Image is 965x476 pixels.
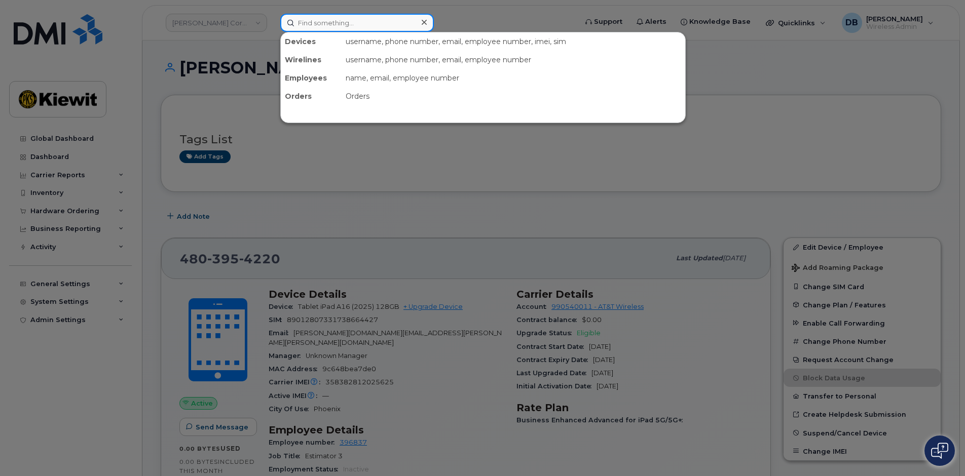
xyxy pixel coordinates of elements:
[342,32,685,51] div: username, phone number, email, employee number, imei, sim
[342,87,685,105] div: Orders
[342,69,685,87] div: name, email, employee number
[281,51,342,69] div: Wirelines
[281,32,342,51] div: Devices
[931,443,948,459] img: Open chat
[281,69,342,87] div: Employees
[281,87,342,105] div: Orders
[342,51,685,69] div: username, phone number, email, employee number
